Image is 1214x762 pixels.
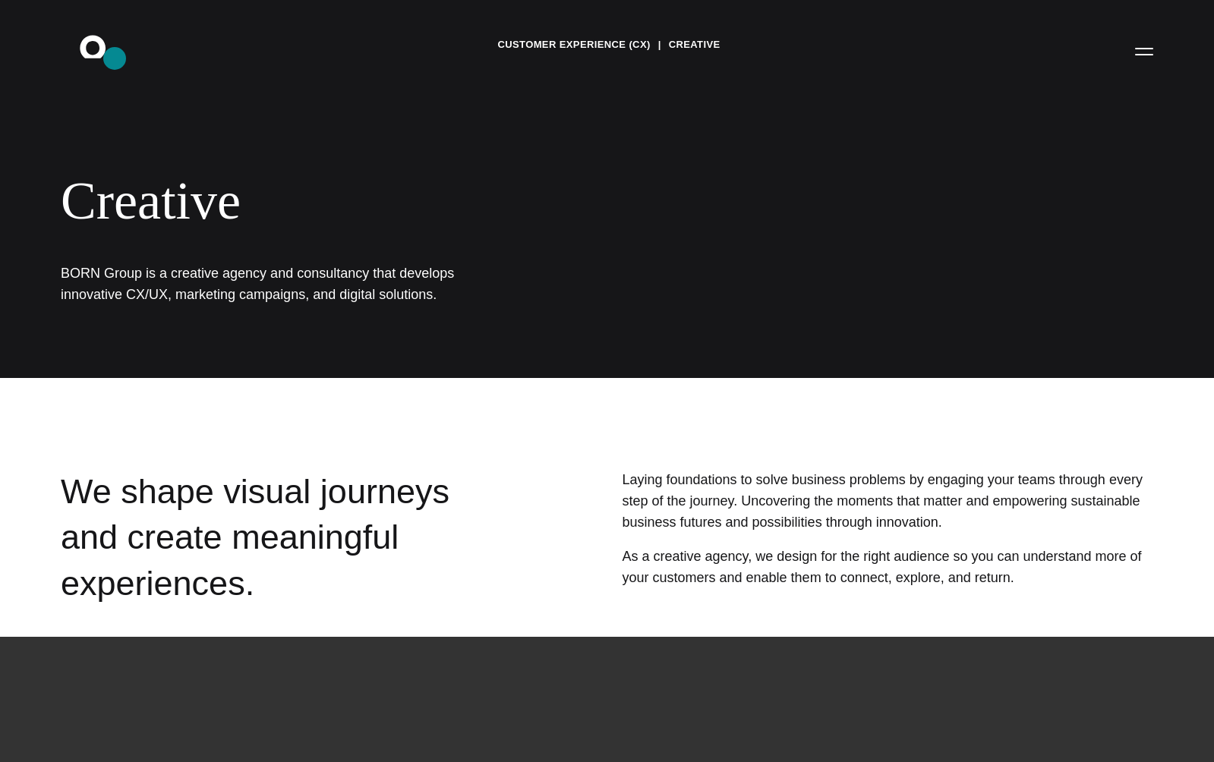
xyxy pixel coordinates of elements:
[61,170,926,232] div: Creative
[669,33,721,56] a: Creative
[61,263,516,305] h1: BORN Group is a creative agency and consultancy that develops innovative CX/UX, marketing campaig...
[1126,35,1162,67] button: Open
[61,469,498,606] div: We shape visual journeys and create meaningful experiences.
[622,546,1153,588] p: As a creative agency, we design for the right audience so you can understand more of your custome...
[622,469,1153,534] p: Laying foundations to solve business problems by engaging your teams through every step of the jo...
[497,33,650,56] a: Customer Experience (CX)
